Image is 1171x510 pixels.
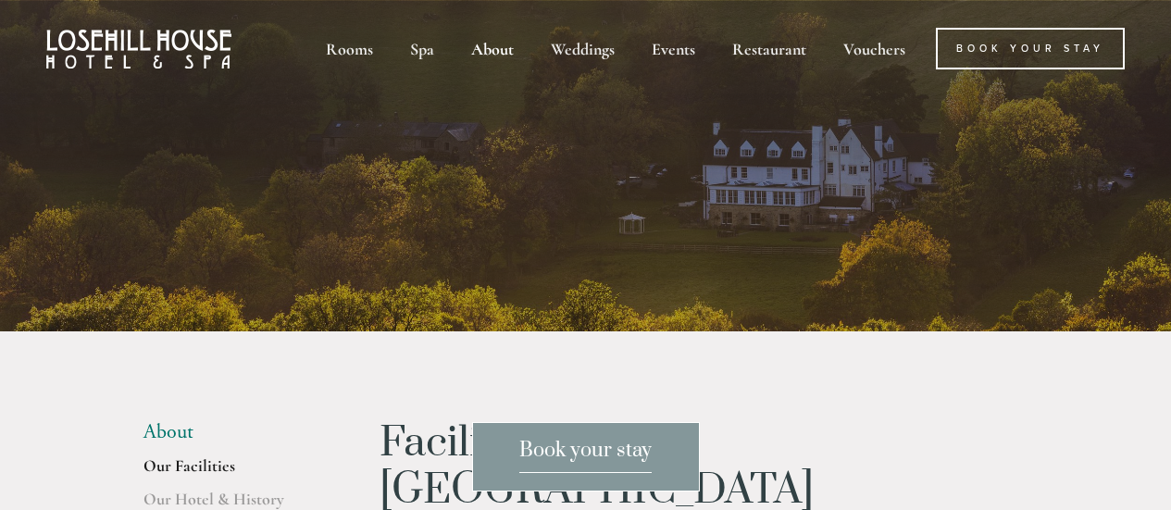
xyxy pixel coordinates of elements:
[455,28,530,69] div: About
[716,28,823,69] div: Restaurant
[936,28,1125,69] a: Book Your Stay
[393,28,451,69] div: Spa
[519,438,652,473] span: Book your stay
[534,28,631,69] div: Weddings
[472,422,700,491] a: Book your stay
[143,420,320,444] li: About
[309,28,390,69] div: Rooms
[827,28,922,69] a: Vouchers
[46,30,231,68] img: Losehill House
[635,28,712,69] div: Events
